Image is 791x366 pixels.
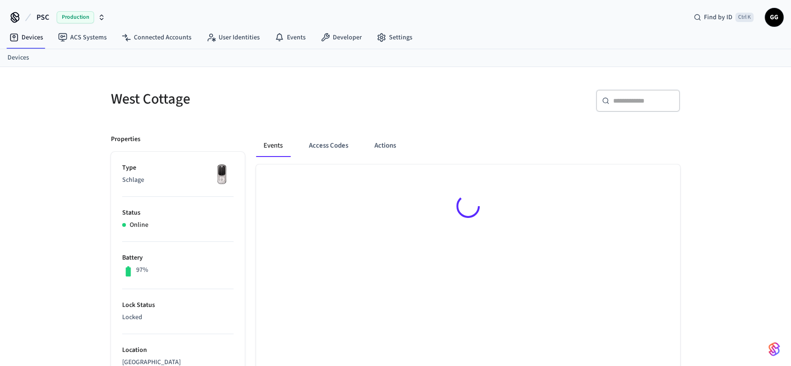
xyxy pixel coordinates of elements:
div: ant example [256,134,680,157]
button: GG [765,8,784,27]
button: Actions [367,134,403,157]
a: Devices [2,29,51,46]
p: Type [122,163,234,173]
p: Properties [111,134,140,144]
span: PSC [37,12,49,23]
p: 97% [136,265,148,275]
a: Connected Accounts [114,29,199,46]
a: Settings [369,29,420,46]
a: Developer [313,29,369,46]
img: SeamLogoGradient.69752ec5.svg [769,342,780,357]
div: Find by IDCtrl K [686,9,761,26]
p: Battery [122,253,234,263]
img: Yale Assure Touchscreen Wifi Smart Lock, Satin Nickel, Front [210,163,234,187]
span: GG [766,9,783,26]
span: Production [57,11,94,23]
button: Access Codes [301,134,356,157]
span: Ctrl K [735,13,754,22]
span: Find by ID [704,13,732,22]
p: Status [122,208,234,218]
a: ACS Systems [51,29,114,46]
p: Schlage [122,175,234,185]
h5: West Cottage [111,90,390,109]
button: Events [256,134,290,157]
a: User Identities [199,29,267,46]
a: Events [267,29,313,46]
a: Devices [7,53,29,63]
p: Location [122,345,234,355]
p: Locked [122,313,234,322]
p: Online [130,220,148,230]
p: Lock Status [122,300,234,310]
